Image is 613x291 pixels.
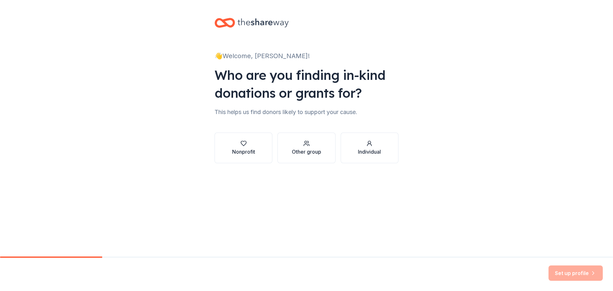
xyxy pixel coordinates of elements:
div: Nonprofit [232,148,255,156]
div: Individual [358,148,381,156]
div: This helps us find donors likely to support your cause. [215,107,398,117]
button: Nonprofit [215,133,272,163]
div: Who are you finding in-kind donations or grants for? [215,66,398,102]
div: 👋 Welcome, [PERSON_NAME]! [215,51,398,61]
button: Other group [277,133,335,163]
div: Other group [292,148,321,156]
button: Individual [341,133,398,163]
